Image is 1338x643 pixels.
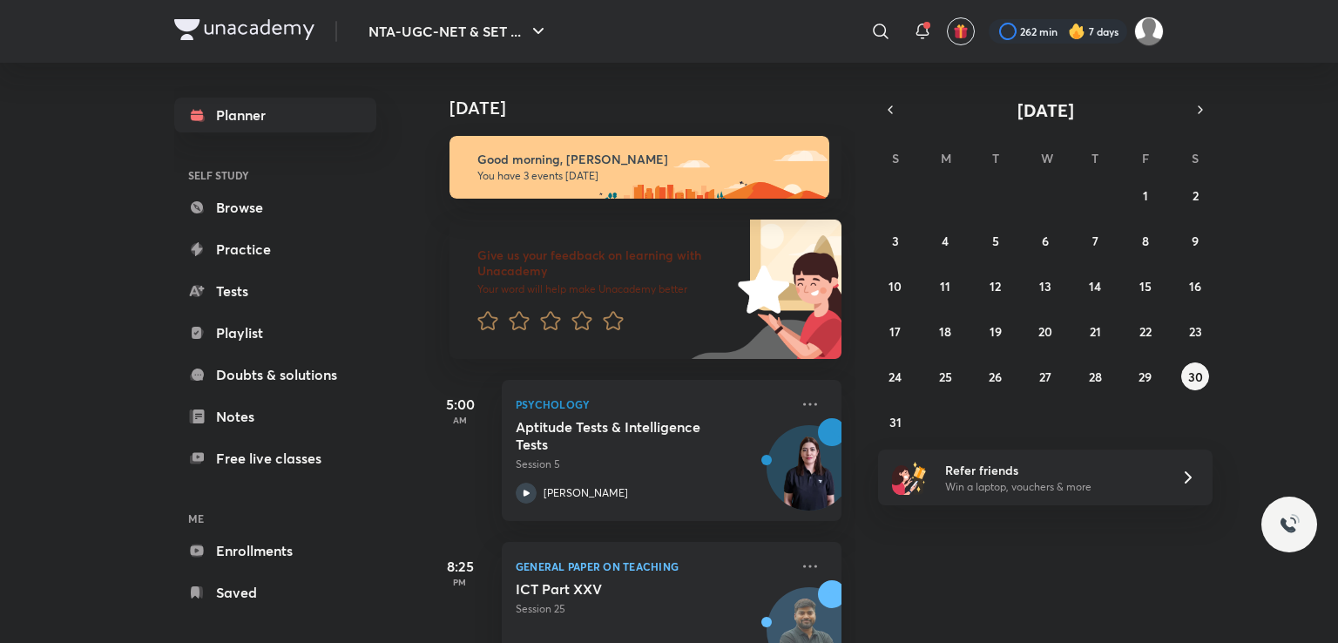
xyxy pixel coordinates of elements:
h6: Give us your feedback on learning with Unacademy [477,247,732,279]
p: You have 3 events [DATE] [477,169,814,183]
button: NTA-UGC-NET & SET ... [358,14,559,49]
abbr: August 23, 2025 [1189,323,1202,340]
abbr: August 26, 2025 [989,369,1002,385]
abbr: Friday [1142,150,1149,166]
abbr: August 5, 2025 [992,233,999,249]
abbr: August 24, 2025 [889,369,902,385]
a: Playlist [174,315,376,350]
abbr: August 25, 2025 [939,369,952,385]
button: August 25, 2025 [931,362,959,390]
button: August 21, 2025 [1081,317,1109,345]
h6: SELF STUDY [174,160,376,190]
h6: Good morning, [PERSON_NAME] [477,152,814,167]
h5: Aptitude Tests & Intelligence Tests [516,418,733,453]
abbr: August 18, 2025 [939,323,951,340]
abbr: Thursday [1091,150,1098,166]
a: Free live classes [174,441,376,476]
abbr: August 4, 2025 [942,233,949,249]
abbr: August 22, 2025 [1139,323,1152,340]
button: August 10, 2025 [882,272,909,300]
a: Saved [174,575,376,610]
img: ttu [1279,514,1300,535]
button: August 11, 2025 [931,272,959,300]
button: August 28, 2025 [1081,362,1109,390]
p: Session 25 [516,601,789,617]
button: August 3, 2025 [882,227,909,254]
button: August 13, 2025 [1031,272,1059,300]
a: Notes [174,399,376,434]
abbr: August 16, 2025 [1189,278,1201,294]
abbr: August 29, 2025 [1139,369,1152,385]
abbr: Saturday [1192,150,1199,166]
abbr: August 6, 2025 [1042,233,1049,249]
h5: ICT Part XXV [516,580,733,598]
p: Your word will help make Unacademy better [477,282,732,296]
button: August 24, 2025 [882,362,909,390]
p: AM [425,415,495,425]
span: [DATE] [1017,98,1074,122]
img: morning [449,136,829,199]
a: Enrollments [174,533,376,568]
abbr: August 3, 2025 [892,233,899,249]
button: August 9, 2025 [1181,227,1209,254]
button: [DATE] [902,98,1188,122]
abbr: August 15, 2025 [1139,278,1152,294]
a: Tests [174,274,376,308]
button: August 17, 2025 [882,317,909,345]
a: Doubts & solutions [174,357,376,392]
button: August 12, 2025 [982,272,1010,300]
button: August 31, 2025 [882,408,909,436]
button: August 14, 2025 [1081,272,1109,300]
button: August 29, 2025 [1132,362,1159,390]
abbr: August 28, 2025 [1089,369,1102,385]
p: PM [425,577,495,587]
button: August 27, 2025 [1031,362,1059,390]
img: Avatar [767,435,851,518]
button: August 18, 2025 [931,317,959,345]
button: August 30, 2025 [1181,362,1209,390]
abbr: August 11, 2025 [940,278,950,294]
abbr: August 17, 2025 [889,323,901,340]
img: referral [892,460,927,495]
abbr: August 7, 2025 [1092,233,1098,249]
button: August 22, 2025 [1132,317,1159,345]
button: August 4, 2025 [931,227,959,254]
button: August 23, 2025 [1181,317,1209,345]
abbr: Wednesday [1041,150,1053,166]
abbr: August 27, 2025 [1039,369,1051,385]
h6: Refer friends [945,461,1159,479]
button: August 16, 2025 [1181,272,1209,300]
button: August 15, 2025 [1132,272,1159,300]
abbr: August 19, 2025 [990,323,1002,340]
button: August 26, 2025 [982,362,1010,390]
a: Planner [174,98,376,132]
p: Win a laptop, vouchers & more [945,479,1159,495]
a: Practice [174,232,376,267]
abbr: August 8, 2025 [1142,233,1149,249]
img: streak [1068,23,1085,40]
abbr: August 14, 2025 [1089,278,1101,294]
abbr: Tuesday [992,150,999,166]
p: Session 5 [516,457,789,472]
a: Browse [174,190,376,225]
abbr: August 1, 2025 [1143,187,1148,204]
img: Atia khan [1134,17,1164,46]
button: August 6, 2025 [1031,227,1059,254]
h4: [DATE] [449,98,859,118]
p: General Paper on Teaching [516,556,789,577]
img: feedback_image [679,220,841,359]
h5: 5:00 [425,394,495,415]
button: August 2, 2025 [1181,181,1209,209]
abbr: August 20, 2025 [1038,323,1052,340]
img: avatar [953,24,969,39]
abbr: August 31, 2025 [889,414,902,430]
button: avatar [947,17,975,45]
button: August 5, 2025 [982,227,1010,254]
img: Company Logo [174,19,314,40]
h6: ME [174,504,376,533]
abbr: August 21, 2025 [1090,323,1101,340]
abbr: Sunday [892,150,899,166]
a: Company Logo [174,19,314,44]
button: August 8, 2025 [1132,227,1159,254]
abbr: August 30, 2025 [1188,369,1203,385]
